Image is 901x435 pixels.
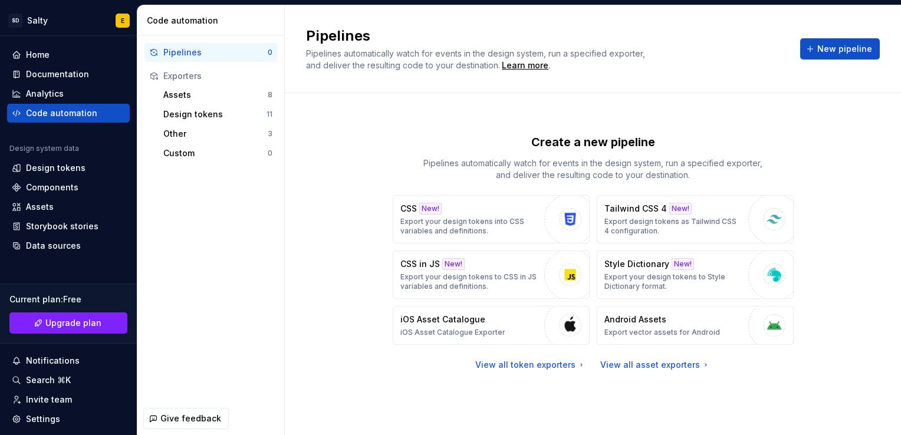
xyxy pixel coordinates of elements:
div: Design tokens [163,108,267,120]
a: Components [7,178,130,197]
div: 0 [268,48,272,57]
p: Export vector assets for Android [604,328,720,337]
div: 0 [268,149,272,158]
div: Notifications [26,355,80,367]
button: Upgrade plan [9,312,127,334]
div: Components [26,182,78,193]
a: View all token exporters [475,359,586,371]
p: CSS in JS [400,258,440,270]
button: Notifications [7,351,130,370]
button: iOS Asset CatalogueiOS Asset Catalogue Exporter [393,306,590,345]
div: E [121,16,124,25]
p: iOS Asset Catalogue Exporter [400,328,505,337]
button: Assets8 [159,85,277,104]
div: 8 [268,90,272,100]
p: Export your design tokens into CSS variables and definitions. [400,217,538,236]
div: Assets [163,89,268,101]
button: Tailwind CSS 4New!Export design tokens as Tailwind CSS 4 configuration. [597,195,794,243]
a: Data sources [7,236,130,255]
div: New! [419,203,442,215]
p: Export design tokens as Tailwind CSS 4 configuration. [604,217,742,236]
p: Create a new pipeline [531,134,655,150]
span: New pipeline [817,43,872,55]
span: Give feedback [160,413,221,424]
a: Assets [7,197,130,216]
p: CSS [400,203,417,215]
a: Analytics [7,84,130,103]
div: Code automation [147,15,279,27]
div: 11 [267,110,272,119]
div: New! [669,203,692,215]
button: Pipelines0 [144,43,277,62]
p: Tailwind CSS 4 [604,203,667,215]
div: Salty [27,15,48,27]
div: Search ⌘K [26,374,71,386]
div: Exporters [163,70,272,82]
div: Design system data [9,144,79,153]
div: Custom [163,147,268,159]
a: Code automation [7,104,130,123]
button: CSSNew!Export your design tokens into CSS variables and definitions. [393,195,590,243]
p: Export your design tokens to CSS in JS variables and definitions. [400,272,538,291]
div: Pipelines [163,47,268,58]
button: SDSaltyE [2,8,134,33]
a: Design tokens [7,159,130,177]
a: Storybook stories [7,217,130,236]
p: iOS Asset Catalogue [400,314,485,325]
div: Settings [26,413,60,425]
button: CSS in JSNew!Export your design tokens to CSS in JS variables and definitions. [393,251,590,299]
div: Documentation [26,68,89,80]
div: Storybook stories [26,220,98,232]
button: New pipeline [800,38,880,60]
h2: Pipelines [306,27,786,45]
button: Custom0 [159,144,277,163]
div: Current plan : Free [9,294,127,305]
div: Home [26,49,50,61]
button: Android AssetsExport vector assets for Android [597,306,794,345]
a: Home [7,45,130,64]
div: Analytics [26,88,64,100]
p: Export your design tokens to Style Dictionary format. [604,272,742,291]
div: SD [8,14,22,28]
p: Pipelines automatically watch for events in the design system, run a specified exporter, and deli... [416,157,770,181]
button: Style DictionaryNew!Export your design tokens to Style Dictionary format. [597,251,794,299]
button: Design tokens11 [159,105,277,124]
div: Code automation [26,107,97,119]
button: Give feedback [143,408,229,429]
div: Invite team [26,394,72,406]
div: New! [442,258,465,270]
div: Assets [26,201,54,213]
a: Documentation [7,65,130,84]
button: Search ⌘K [7,371,130,390]
p: Style Dictionary [604,258,669,270]
span: Upgrade plan [45,317,101,329]
p: Android Assets [604,314,666,325]
div: Design tokens [26,162,86,174]
span: Pipelines automatically watch for events in the design system, run a specified exporter, and deli... [306,48,647,70]
div: Data sources [26,240,81,252]
div: Other [163,128,268,140]
div: New! [672,258,694,270]
span: . [500,61,550,70]
a: Invite team [7,390,130,409]
div: 3 [268,129,272,139]
a: View all asset exporters [600,359,711,371]
a: Settings [7,410,130,429]
a: Learn more [502,60,548,71]
button: Other3 [159,124,277,143]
